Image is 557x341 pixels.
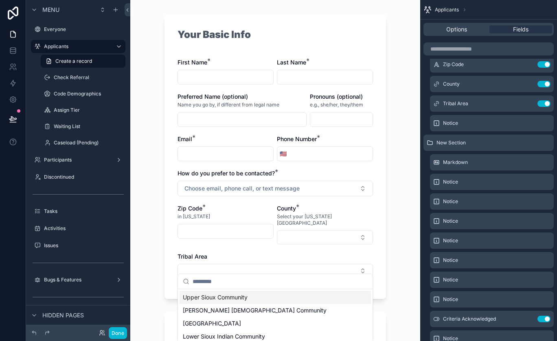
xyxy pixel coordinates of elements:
[183,293,248,301] span: Upper Sioux Community
[178,181,373,196] button: Select Button
[41,87,125,100] a: Code Demographics
[443,179,458,185] span: Notice
[178,213,210,220] span: in [US_STATE]
[183,332,265,341] span: Lower Sioux Indian Community
[178,93,248,100] span: Preferred Name (optional)
[183,306,327,314] span: [PERSON_NAME] [DEMOGRAPHIC_DATA] Community
[443,277,458,283] span: Notice
[31,222,125,235] a: Activities
[443,257,458,263] span: Notice
[277,146,289,161] button: Select Button
[443,120,458,126] span: Notice
[443,316,496,322] span: Criteria Acknowledged
[31,273,125,286] a: Bugs & Features
[178,59,207,66] span: First Name
[42,311,84,319] span: Hidden pages
[44,208,124,215] label: Tasks
[44,225,124,232] label: Activities
[44,277,112,283] label: Bugs & Features
[443,237,458,244] span: Notice
[54,123,124,130] label: Waiting List
[44,43,109,50] label: Applicants
[178,205,202,212] span: Zip Code
[178,135,192,142] span: Email
[54,107,124,113] label: Assign Tier
[31,40,125,53] a: Applicants
[446,25,467,33] span: Options
[443,159,468,166] span: Markdown
[41,71,125,84] a: Check Referral
[277,205,296,212] span: County
[31,205,125,218] a: Tasks
[277,59,306,66] span: Last Name
[54,74,124,81] label: Check Referral
[31,153,125,166] a: Participants
[277,135,317,142] span: Phone Number
[280,150,287,158] span: 🇺🇸
[44,157,112,163] label: Participants
[443,100,468,107] span: Tribal Area
[310,102,363,108] span: e.g., she/her, they/them
[31,170,125,184] a: Discontinued
[443,81,460,87] span: County
[183,319,241,328] span: [GEOGRAPHIC_DATA]
[42,6,59,14] span: Menu
[41,120,125,133] a: Waiting List
[41,55,125,68] a: Create a record
[443,296,458,303] span: Notice
[31,239,125,252] a: Issues
[435,7,459,13] span: Applicants
[178,253,207,260] span: Tribal Area
[178,102,279,108] span: Name you go by, if different from legal name
[443,198,458,205] span: Notice
[184,184,300,193] span: Choose email, phone call, or text message
[277,230,373,244] button: Select Button
[54,91,124,97] label: Code Demographics
[310,93,363,100] span: Pronouns (optional)
[436,139,466,146] span: New Section
[443,218,458,224] span: Notice
[178,30,251,40] h1: Your Basic Info
[178,264,373,278] button: Select Button
[443,61,464,68] span: Zip Code
[55,58,92,64] span: Create a record
[178,170,275,177] span: How do you prefer to be contacted?
[277,213,373,226] span: Select your [US_STATE][GEOGRAPHIC_DATA]
[513,25,528,33] span: Fields
[44,242,124,249] label: Issues
[44,174,124,180] label: Discontinued
[41,104,125,117] a: Assign Tier
[44,26,124,33] label: Everyone
[109,327,127,339] button: Done
[31,23,125,36] a: Everyone
[54,139,124,146] label: Caseload (Pending)
[41,136,125,149] a: Caseload (Pending)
